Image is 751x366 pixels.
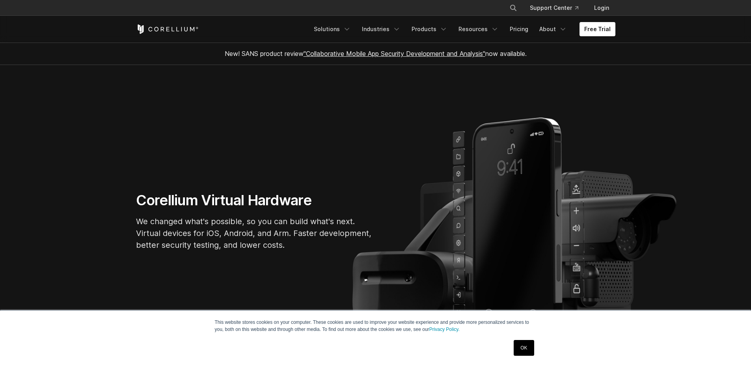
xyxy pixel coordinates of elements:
[506,1,520,15] button: Search
[215,319,537,333] p: This website stores cookies on your computer. These cookies are used to improve your website expe...
[309,22,615,36] div: Navigation Menu
[136,216,373,251] p: We changed what's possible, so you can build what's next. Virtual devices for iOS, Android, and A...
[136,24,199,34] a: Corellium Home
[304,50,485,58] a: "Collaborative Mobile App Security Development and Analysis"
[514,340,534,356] a: OK
[454,22,503,36] a: Resources
[524,1,585,15] a: Support Center
[225,50,527,58] span: New! SANS product review now available.
[357,22,405,36] a: Industries
[500,1,615,15] div: Navigation Menu
[136,191,373,209] h1: Corellium Virtual Hardware
[429,327,460,332] a: Privacy Policy.
[588,1,615,15] a: Login
[535,22,572,36] a: About
[309,22,356,36] a: Solutions
[505,22,533,36] a: Pricing
[407,22,452,36] a: Products
[580,22,615,36] a: Free Trial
